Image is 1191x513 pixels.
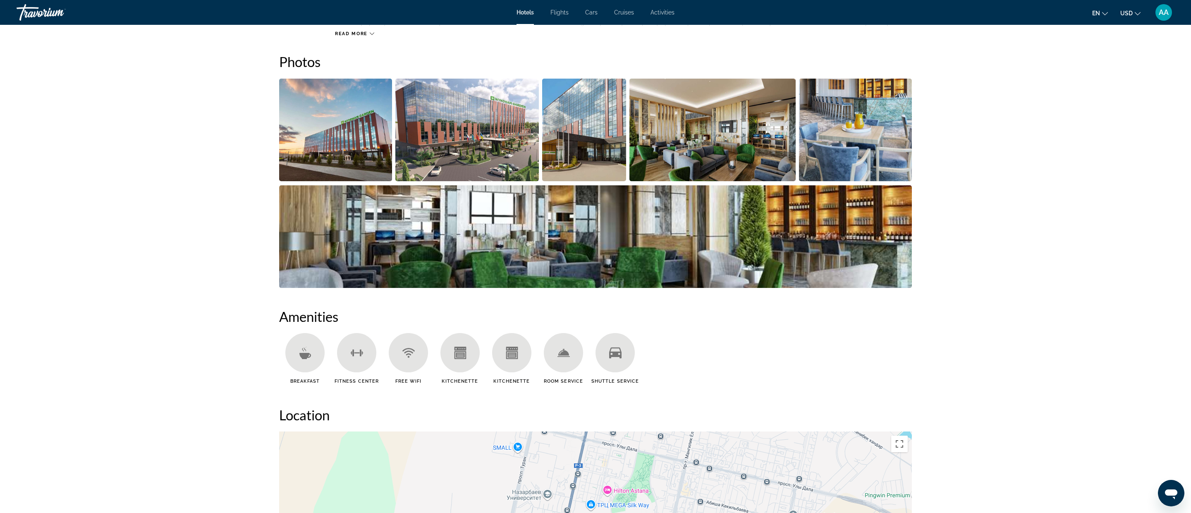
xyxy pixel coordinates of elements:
a: Cars [585,9,598,16]
span: USD [1120,10,1133,17]
a: Hotels [517,9,534,16]
button: Open full-screen image slider [279,78,392,182]
a: Travorium [17,2,99,23]
span: Kitchenette [442,379,478,384]
button: Change language [1092,7,1108,19]
a: Flights [550,9,569,16]
button: User Menu [1153,4,1174,21]
span: Kitchenette [493,379,530,384]
span: Room Service [544,379,583,384]
a: Cruises [614,9,634,16]
span: en [1092,10,1100,17]
button: Change currency [1120,7,1141,19]
button: Open full-screen image slider [279,185,912,288]
span: Breakfast [290,379,320,384]
h2: Amenities [279,308,912,325]
a: Activities [651,9,674,16]
span: Read more [335,31,368,36]
span: Shuttle Service [591,379,639,384]
h2: Location [279,407,912,423]
button: Open full-screen image slider [395,78,539,182]
iframe: Кнопка запуска окна обмена сообщениями [1158,480,1184,506]
span: Free WiFi [395,379,422,384]
button: Open full-screen image slider [542,78,626,182]
span: Fitness Center [335,379,379,384]
h2: Photos [279,53,912,70]
button: Read more [335,31,374,37]
button: Open full-screen image slider [629,78,796,182]
button: Open full-screen image slider [799,78,912,182]
span: AA [1159,8,1169,17]
button: Включить полноэкранный режим [891,436,908,452]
